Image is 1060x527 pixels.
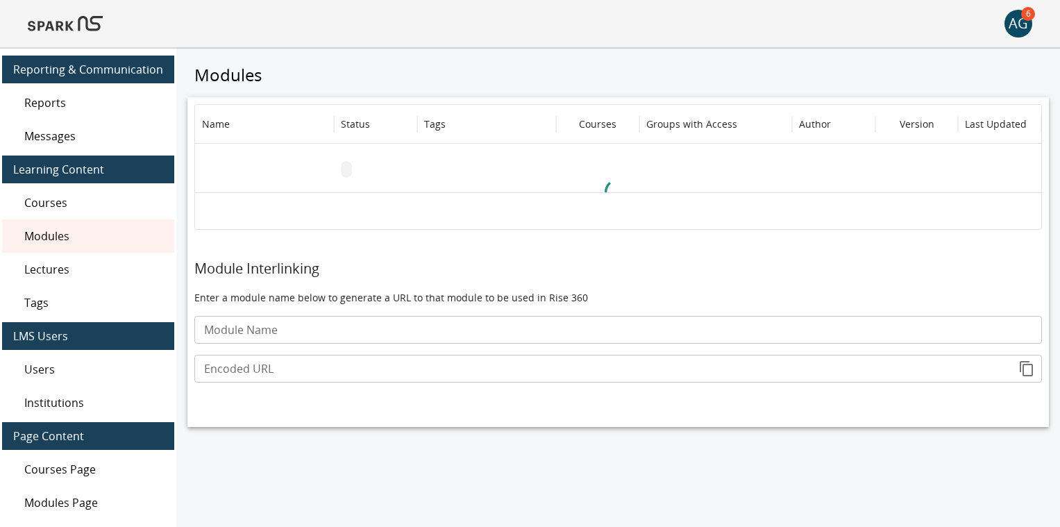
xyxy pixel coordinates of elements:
[194,258,1042,280] h6: Module Interlinking
[2,286,174,319] div: Tags
[13,328,163,344] span: LMS Users
[202,117,230,131] div: Name
[965,117,1027,132] h6: Last Updated
[2,186,174,219] div: Courses
[2,353,174,386] div: Users
[24,361,163,378] span: Users
[28,7,103,40] img: Logo of SPARK at Stanford
[2,253,174,286] div: Lectures
[24,494,163,511] span: Modules Page
[24,128,163,144] span: Messages
[2,422,174,450] div: Page Content
[2,219,174,253] div: Modules
[24,194,163,211] span: Courses
[1004,10,1032,37] button: account of current user
[194,291,1042,305] p: Enter a module name below to generate a URL to that module to be used in Rise 360
[2,322,174,350] div: LMS Users
[900,117,934,131] div: Version
[646,117,737,132] h6: Groups with Access
[579,117,616,131] div: Courses
[341,117,370,131] div: Status
[24,261,163,278] span: Lectures
[2,486,174,519] div: Modules Page
[187,64,1049,86] h5: Modules
[24,228,163,244] span: Modules
[424,117,446,131] div: Tags
[24,94,163,111] span: Reports
[1021,7,1035,21] span: 6
[799,117,831,131] div: Author
[24,394,163,411] span: Institutions
[2,156,174,183] div: Learning Content
[2,56,174,83] div: Reporting & Communication
[1004,10,1032,37] div: AG
[24,294,163,311] span: Tags
[2,386,174,419] div: Institutions
[2,453,174,486] div: Courses Page
[13,161,163,178] span: Learning Content
[13,61,163,78] span: Reporting & Communication
[2,119,174,153] div: Messages
[2,86,174,119] div: Reports
[1013,355,1041,383] button: copy to clipboard
[24,461,163,478] span: Courses Page
[13,428,163,444] span: Page Content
